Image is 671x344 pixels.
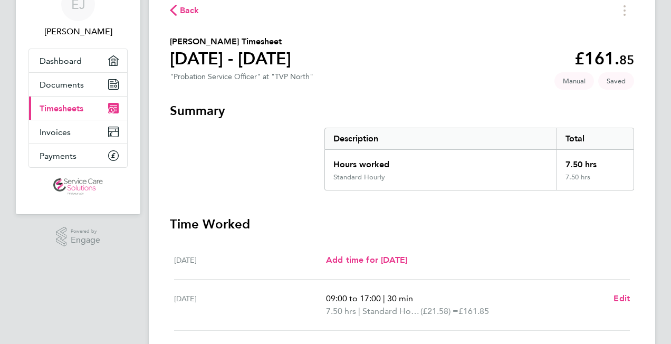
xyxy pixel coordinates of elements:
[333,173,385,181] div: Standard Hourly
[614,293,630,303] span: Edit
[598,72,634,90] span: This timesheet is Saved.
[29,73,127,96] a: Documents
[326,254,407,266] a: Add time for [DATE]
[326,255,407,265] span: Add time for [DATE]
[383,293,385,303] span: |
[325,128,557,149] div: Description
[53,178,103,195] img: servicecare-logo-retina.png
[615,2,634,18] button: Timesheets Menu
[420,306,458,316] span: (£21.58) =
[28,178,128,195] a: Go to home page
[170,48,291,69] h1: [DATE] - [DATE]
[326,293,381,303] span: 09:00 to 17:00
[170,4,199,17] button: Back
[40,56,82,66] span: Dashboard
[358,306,360,316] span: |
[557,150,634,173] div: 7.50 hrs
[40,80,84,90] span: Documents
[614,292,630,305] a: Edit
[326,306,356,316] span: 7.50 hrs
[325,150,557,173] div: Hours worked
[387,293,413,303] span: 30 min
[170,72,313,81] div: "Probation Service Officer" at "TVP North"
[557,173,634,190] div: 7.50 hrs
[71,227,100,236] span: Powered by
[170,102,634,119] h3: Summary
[28,25,128,38] span: Esther Jilo
[170,35,291,48] h2: [PERSON_NAME] Timesheet
[180,4,199,17] span: Back
[554,72,594,90] span: This timesheet was manually created.
[40,127,71,137] span: Invoices
[29,120,127,144] a: Invoices
[324,128,634,190] div: Summary
[174,254,326,266] div: [DATE]
[170,216,634,233] h3: Time Worked
[29,144,127,167] a: Payments
[557,128,634,149] div: Total
[29,49,127,72] a: Dashboard
[174,292,326,318] div: [DATE]
[71,236,100,245] span: Engage
[362,305,420,318] span: Standard Hourly
[56,227,101,247] a: Powered byEngage
[574,49,634,69] app-decimal: £161.
[458,306,489,316] span: £161.85
[619,52,634,68] span: 85
[40,151,76,161] span: Payments
[29,97,127,120] a: Timesheets
[40,103,83,113] span: Timesheets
